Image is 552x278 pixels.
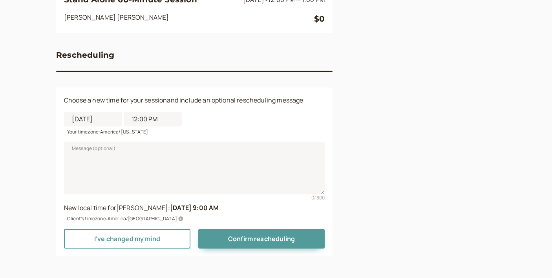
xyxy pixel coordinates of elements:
b: [DATE] 9:00 AM [170,203,219,212]
p: Choose a new time for your session and include an optional rescheduling message [64,95,325,106]
input: 12:00 AM [124,112,182,126]
div: Client's timezone: America/[GEOGRAPHIC_DATA] [64,213,325,222]
div: $0 [314,13,325,25]
a: I've changed my mind [64,229,190,249]
textarea: Message (optional) [64,142,325,194]
h3: Rescheduling [56,49,114,61]
span: Message (optional) [72,144,115,152]
input: Start date [64,112,122,126]
span: Confirm rescheduling [228,234,295,243]
div: [PERSON_NAME] [PERSON_NAME] [64,13,314,25]
div: New local time for [PERSON_NAME] : [64,203,325,213]
div: Your timezone: America/[US_STATE] [64,126,325,135]
iframe: Chat Widget [513,240,552,278]
button: Confirm rescheduling [198,229,325,249]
